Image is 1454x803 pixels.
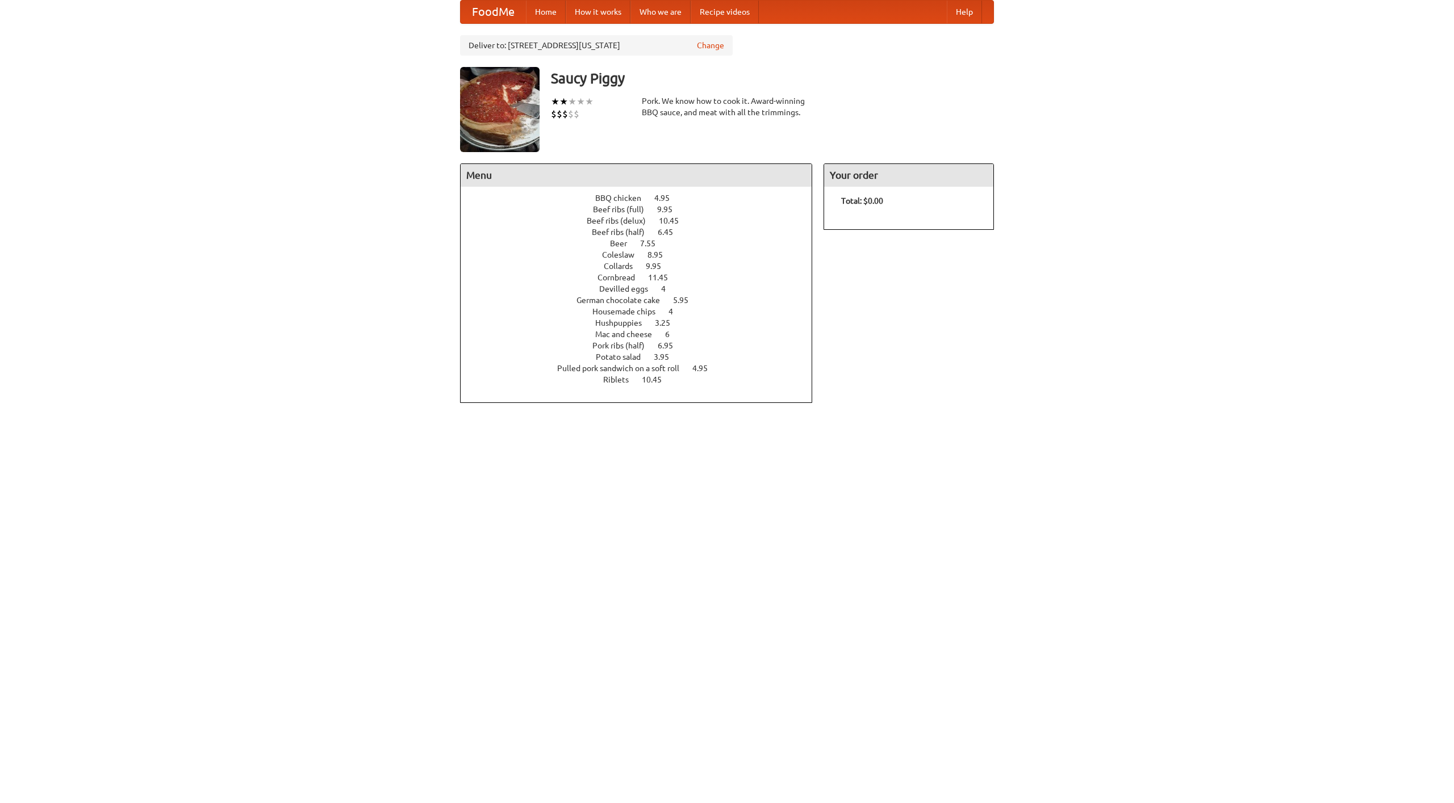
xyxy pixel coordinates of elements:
span: 8.95 [647,250,674,259]
span: Hushpuppies [595,318,653,327]
li: $ [551,108,557,120]
span: 4 [661,284,677,293]
span: 7.55 [640,239,667,248]
span: Mac and cheese [595,330,663,339]
img: angular.jpg [460,67,540,152]
span: 10.45 [642,375,673,384]
li: ★ [585,95,594,108]
li: $ [574,108,579,120]
a: Hushpuppies 3.25 [595,318,691,327]
a: Mac and cheese 6 [595,330,691,339]
li: $ [568,108,574,120]
a: Who we are [630,1,691,23]
span: Pork ribs (half) [592,341,656,350]
a: Beef ribs (half) 6.45 [592,228,694,237]
a: Beer 7.55 [610,239,676,248]
span: Potato salad [596,352,652,361]
span: Cornbread [598,273,646,282]
span: Riblets [603,375,640,384]
span: Housemade chips [592,307,667,316]
li: ★ [576,95,585,108]
span: German chocolate cake [576,296,671,305]
a: Riblets 10.45 [603,375,683,384]
span: Beer [610,239,638,248]
span: Beef ribs (delux) [587,216,657,225]
a: Beef ribs (delux) 10.45 [587,216,700,225]
span: 11.45 [648,273,679,282]
li: $ [557,108,562,120]
a: Devilled eggs 4 [599,284,687,293]
a: FoodMe [461,1,526,23]
a: Help [947,1,982,23]
li: ★ [559,95,568,108]
span: Devilled eggs [599,284,659,293]
h4: Menu [461,164,812,187]
span: 3.95 [654,352,680,361]
span: 9.95 [657,205,684,214]
a: Coleslaw 8.95 [602,250,684,259]
span: Beef ribs (half) [592,228,656,237]
a: Home [526,1,566,23]
a: Potato salad 3.95 [596,352,690,361]
h4: Your order [824,164,993,187]
li: ★ [568,95,576,108]
span: Coleslaw [602,250,646,259]
div: Deliver to: [STREET_ADDRESS][US_STATE] [460,35,733,56]
span: 4.95 [654,194,681,203]
a: Recipe videos [691,1,759,23]
span: 6.45 [658,228,684,237]
span: BBQ chicken [595,194,653,203]
a: Change [697,40,724,51]
span: 5.95 [673,296,700,305]
a: Cornbread 11.45 [598,273,689,282]
a: Pork ribs (half) 6.95 [592,341,694,350]
li: $ [562,108,568,120]
a: BBQ chicken 4.95 [595,194,691,203]
b: Total: $0.00 [841,196,883,205]
span: 6.95 [658,341,684,350]
li: ★ [551,95,559,108]
h3: Saucy Piggy [551,67,994,90]
span: 3.25 [655,318,682,327]
span: 10.45 [659,216,690,225]
span: Beef ribs (full) [593,205,655,214]
span: 4.95 [692,364,719,373]
span: Collards [604,262,644,271]
a: Housemade chips 4 [592,307,694,316]
a: Pulled pork sandwich on a soft roll 4.95 [557,364,729,373]
div: Pork. We know how to cook it. Award-winning BBQ sauce, and meat with all the trimmings. [642,95,812,118]
span: 4 [668,307,684,316]
a: German chocolate cake 5.95 [576,296,709,305]
span: 9.95 [646,262,672,271]
span: Pulled pork sandwich on a soft roll [557,364,691,373]
a: Beef ribs (full) 9.95 [593,205,693,214]
span: 6 [665,330,681,339]
a: How it works [566,1,630,23]
a: Collards 9.95 [604,262,682,271]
